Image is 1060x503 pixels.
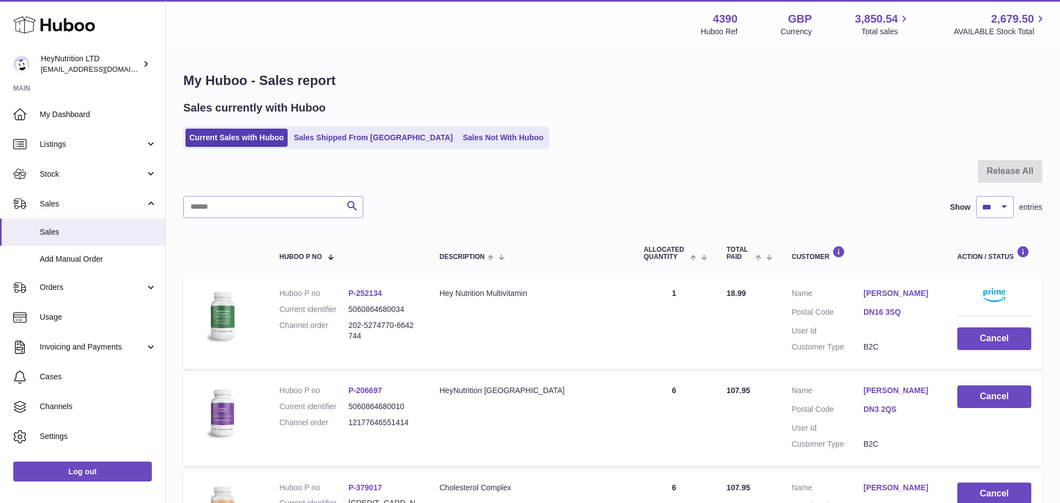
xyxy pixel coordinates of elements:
[727,386,750,395] span: 107.95
[439,483,622,493] div: Cholesterol Complex
[279,401,348,412] dt: Current identifier
[279,304,348,315] dt: Current identifier
[279,253,322,261] span: Huboo P no
[727,246,752,261] span: Total paid
[727,483,750,492] span: 107.95
[957,385,1031,408] button: Cancel
[950,202,971,213] label: Show
[792,385,863,399] dt: Name
[439,288,622,299] div: Hey Nutrition Multivitamin
[863,288,935,299] a: [PERSON_NAME]
[792,342,863,352] dt: Customer Type
[863,483,935,493] a: [PERSON_NAME]
[40,227,157,237] span: Sales
[279,417,348,428] dt: Channel order
[348,401,417,412] dd: 5060864680010
[439,385,622,396] div: HeyNutrition [GEOGRAPHIC_DATA]
[1019,202,1042,213] span: entries
[953,27,1047,37] span: AVAILABLE Stock Total
[40,139,145,150] span: Listings
[194,288,250,343] img: 43901725567377.jpeg
[644,246,687,261] span: ALLOCATED Quantity
[863,385,935,396] a: [PERSON_NAME]
[792,288,863,301] dt: Name
[792,439,863,449] dt: Customer Type
[701,27,738,37] div: Huboo Ref
[40,312,157,322] span: Usage
[863,342,935,352] dd: B2C
[185,129,288,147] a: Current Sales with Huboo
[633,277,715,369] td: 1
[348,483,382,492] a: P-379017
[863,307,935,317] a: DN16 3SQ
[41,54,140,75] div: HeyNutrition LTD
[13,462,152,481] a: Log out
[40,254,157,264] span: Add Manual Order
[439,253,485,261] span: Description
[40,169,145,179] span: Stock
[348,386,382,395] a: P-206697
[953,12,1047,37] a: 2,679.50 AVAILABLE Stock Total
[792,404,863,417] dt: Postal Code
[183,72,1042,89] h1: My Huboo - Sales report
[41,65,162,73] span: [EMAIL_ADDRESS][DOMAIN_NAME]
[983,288,1005,302] img: primelogo.png
[40,372,157,382] span: Cases
[183,100,326,115] h2: Sales currently with Huboo
[13,56,30,72] img: internalAdmin-4390@internal.huboo.com
[40,109,157,120] span: My Dashboard
[279,385,348,396] dt: Huboo P no
[781,27,812,37] div: Currency
[788,12,812,27] strong: GBP
[957,246,1031,261] div: Action / Status
[459,129,547,147] a: Sales Not With Huboo
[792,246,935,261] div: Customer
[279,288,348,299] dt: Huboo P no
[40,431,157,442] span: Settings
[279,320,348,341] dt: Channel order
[348,289,382,298] a: P-252134
[792,307,863,320] dt: Postal Code
[713,12,738,27] strong: 4390
[633,374,715,466] td: 6
[194,385,250,441] img: 43901725567622.jpeg
[863,439,935,449] dd: B2C
[991,12,1034,27] span: 2,679.50
[348,304,417,315] dd: 5060864680034
[855,12,911,37] a: 3,850.54 Total sales
[279,483,348,493] dt: Huboo P no
[792,326,863,336] dt: User Id
[348,417,417,428] dd: 12177646551414
[290,129,457,147] a: Sales Shipped From [GEOGRAPHIC_DATA]
[727,289,746,298] span: 18.99
[40,401,157,412] span: Channels
[40,342,145,352] span: Invoicing and Payments
[348,320,417,341] dd: 202-5274770-6642744
[861,27,910,37] span: Total sales
[40,199,145,209] span: Sales
[40,282,145,293] span: Orders
[863,404,935,415] a: DN3 2QS
[792,483,863,496] dt: Name
[855,12,898,27] span: 3,850.54
[957,327,1031,350] button: Cancel
[792,423,863,433] dt: User Id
